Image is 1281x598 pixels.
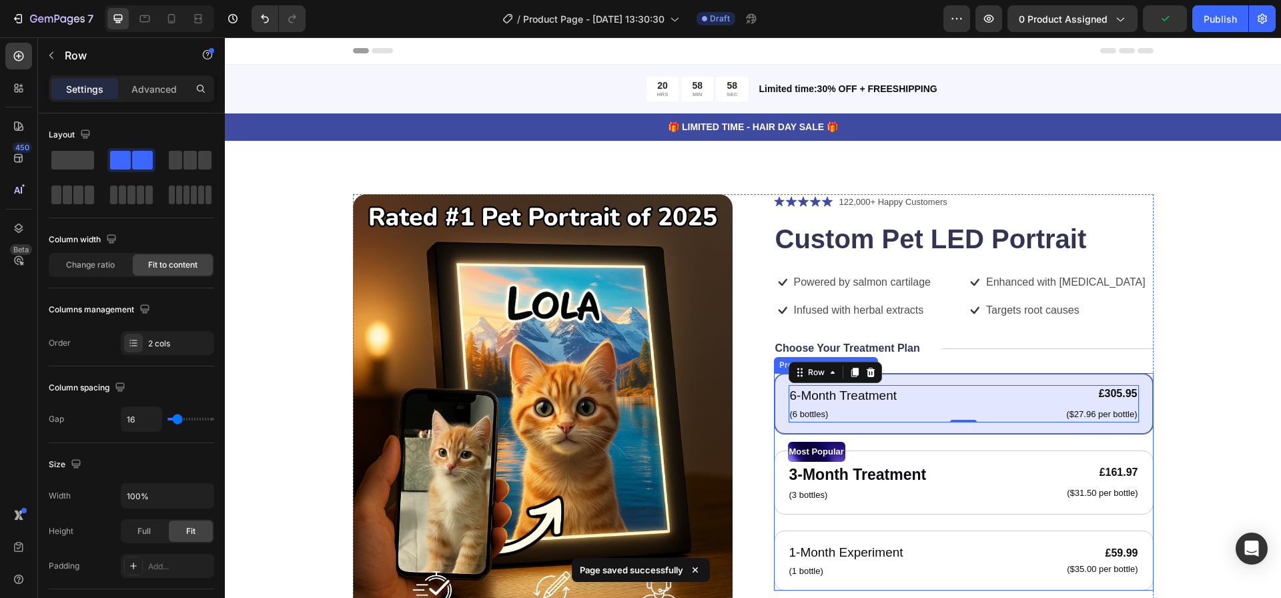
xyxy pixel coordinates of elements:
[841,427,914,444] div: £161.97
[502,54,512,61] p: SEC
[467,42,478,54] div: 58
[842,527,913,538] p: ($35.00 per bottle)
[66,259,115,271] span: Change ratio
[569,266,699,280] p: Infused with herbal extracts
[49,301,153,319] div: Columns management
[131,82,177,96] p: Advanced
[614,158,723,172] p: 122,000+ Happy Customers
[564,527,679,541] p: (1 bottle)
[49,560,79,572] div: Padding
[569,238,706,252] p: Powered by salmon cartilage
[761,266,855,280] p: Targets root causes
[148,338,211,350] div: 2 cols
[1007,5,1138,32] button: 0 product assigned
[49,126,93,144] div: Layout
[564,426,702,449] p: 3-Month Treatment
[502,42,512,54] div: 58
[121,407,161,431] input: Auto
[523,12,665,26] span: Product Page - [DATE] 13:30:30
[565,349,673,368] p: 6-Month Treatment
[564,451,702,465] p: (3 bottles)
[580,329,602,341] div: Row
[65,47,178,63] p: Row
[840,348,913,365] div: £305.95
[1204,12,1237,26] div: Publish
[252,5,306,32] div: Undo/Redo
[49,456,84,474] div: Size
[5,5,99,32] button: 7
[517,12,520,26] span: /
[49,379,128,397] div: Column spacing
[565,370,673,384] p: (6 bottles)
[841,372,912,383] p: ($27.96 per bottle)
[49,490,71,502] div: Width
[148,561,211,573] div: Add...
[710,13,730,25] span: Draft
[564,506,679,525] p: 1-Month Experiment
[66,82,103,96] p: Settings
[564,406,619,423] p: Most Popular
[549,183,929,220] h1: Custom Pet LED Portrait
[148,259,197,271] span: Fit to content
[550,304,695,318] p: Choose Your Treatment Plan
[467,54,478,61] p: MIN
[87,11,93,27] p: 7
[1,83,1055,97] p: 🎁 LIMITED TIME - HAIR DAY SALE 🎁
[841,507,914,525] div: £59.99
[49,231,119,249] div: Column width
[121,484,213,508] input: Auto
[1236,533,1268,565] div: Open Intercom Messenger
[580,563,683,577] p: Page saved successfully
[137,525,151,537] span: Full
[432,42,444,54] div: 20
[49,337,71,349] div: Order
[49,413,64,425] div: Gap
[186,525,195,537] span: Fit
[49,525,73,537] div: Height
[534,45,927,59] p: Limited time:30% OFF + FREESHIPPING
[13,142,32,153] div: 450
[552,322,651,334] div: Product Bundle Discount
[10,244,32,255] div: Beta
[1019,12,1108,26] span: 0 product assigned
[432,54,444,61] p: HRS
[842,451,913,462] p: ($31.50 per bottle)
[1192,5,1248,32] button: Publish
[225,37,1281,598] iframe: Design area
[761,238,921,252] p: Enhanced with [MEDICAL_DATA]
